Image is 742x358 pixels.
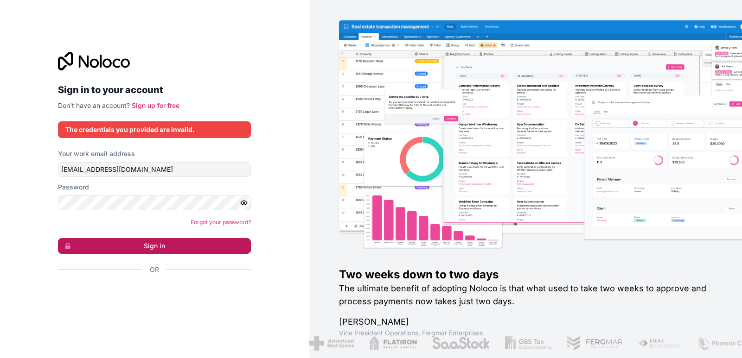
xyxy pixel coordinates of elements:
h1: Vice President Operations , Fergmar Enterprises [339,328,712,338]
a: Forgot your password? [191,219,251,226]
label: Your work email address [58,149,135,158]
h2: Sign in to your account [58,82,251,98]
img: /assets/fergmar-CudnrXN5.png [553,336,609,351]
button: Sign in [58,238,251,254]
img: /assets/gbstax-C-GtDUiK.png [491,336,538,351]
img: /assets/phoenix-BREaitsQ.png [682,336,732,351]
a: Sign up for free [132,101,179,109]
img: /assets/flatiron-C8eUkumj.png [355,336,403,351]
h2: The ultimate benefit of adopting Noloco is that what used to take two weeks to approve and proces... [339,282,712,308]
h1: [PERSON_NAME] [339,315,712,328]
h1: Two weeks down to two days [339,267,712,282]
iframe: Sign in with Google Button [53,284,248,305]
input: Password [58,195,251,210]
img: /assets/saastock-C6Zbiodz.png [418,336,476,351]
input: Email address [58,162,251,177]
img: /assets/american-red-cross-BAupjrZR.png [295,336,340,351]
img: /assets/fiera-fwj2N5v4.png [624,336,668,351]
div: The credentials you provided are invalid. [65,125,243,134]
span: Or [150,265,159,274]
label: Password [58,182,89,192]
span: Don't have an account? [58,101,130,109]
